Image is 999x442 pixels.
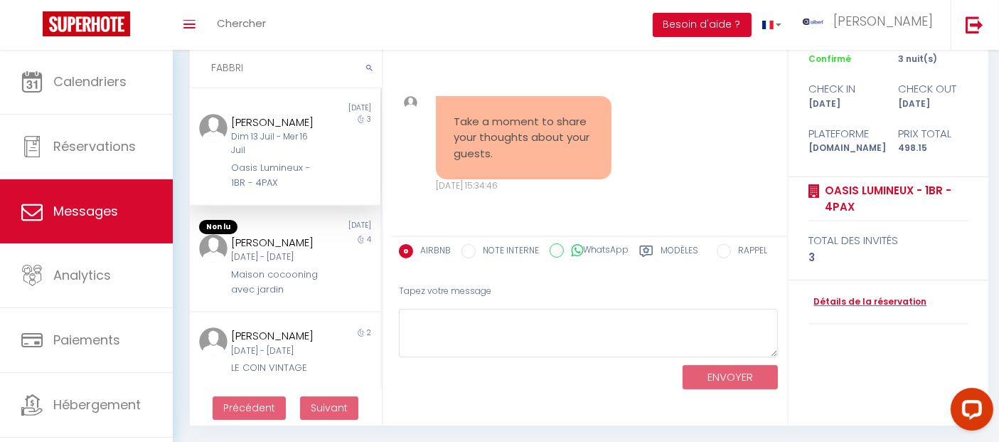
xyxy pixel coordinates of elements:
label: Modèles [661,244,698,262]
div: [DATE] - [DATE] [231,344,324,358]
div: [DATE] - [DATE] [231,251,324,264]
label: AIRBNB [413,244,451,260]
a: Oasis Lumineux - 1BR - 4PAX [820,182,968,216]
div: [DATE] 15:34:46 [436,179,611,193]
a: Détails de la réservation [808,295,926,309]
span: Réservations [53,137,136,155]
span: Précédent [223,401,275,415]
span: Paiements [53,331,120,349]
img: ... [404,96,417,110]
div: [PERSON_NAME] [231,327,324,344]
span: Messages [53,202,118,220]
span: [PERSON_NAME] [833,12,933,30]
button: Besoin d'aide ? [653,13,752,37]
input: Rechercher un mot clé [190,48,382,88]
div: [DATE] [285,102,380,114]
div: Maison cocooning avec jardin [231,268,324,297]
iframe: LiveChat chat widget [939,382,999,442]
label: WhatsApp [564,243,629,259]
div: Tapez votre message [399,274,778,309]
div: Prix total [889,125,978,142]
span: Confirmé [808,53,851,65]
div: check in [799,80,888,98]
span: Chercher [217,16,266,31]
div: check out [889,80,978,98]
span: Suivant [311,401,348,415]
img: ... [199,327,228,356]
img: Super Booking [43,11,130,36]
div: [DOMAIN_NAME] [799,142,888,155]
span: 4 [367,234,371,245]
button: ENVOYER [683,365,778,390]
img: ... [199,234,228,263]
span: 3 [367,114,371,125]
div: LE COIN VINTAGE [231,361,324,375]
span: 2 [367,327,371,338]
button: Next [300,396,358,421]
img: logout [966,16,983,33]
span: Analytics [53,266,111,284]
div: [PERSON_NAME] [231,234,324,251]
div: 3 [808,249,968,266]
span: Non lu [199,220,237,234]
div: total des invités [808,232,968,249]
div: [PERSON_NAME] [231,114,324,131]
img: ... [803,19,824,25]
img: ... [199,114,228,142]
label: NOTE INTERNE [476,244,539,260]
div: [DATE] [799,98,888,111]
button: Previous [213,396,286,421]
div: Oasis Lumineux - 1BR - 4PAX [231,161,324,190]
label: RAPPEL [731,244,767,260]
div: [DATE] [889,98,978,111]
div: Plateforme [799,125,888,142]
span: Calendriers [53,73,127,90]
pre: Take a moment to share your thoughts about your guests. [454,114,594,162]
div: [DATE] [285,220,380,234]
div: Dim 13 Juil - Mer 16 Juil [231,130,324,157]
div: 3 nuit(s) [889,53,978,66]
span: Hébergement [53,396,141,414]
div: 498.15 [889,142,978,155]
